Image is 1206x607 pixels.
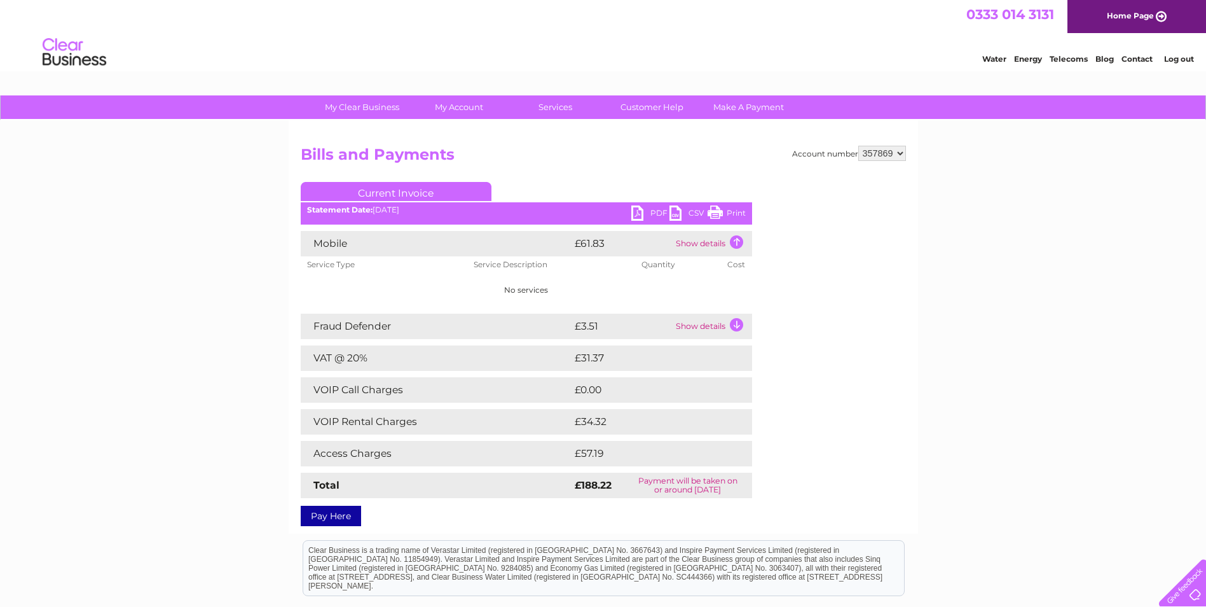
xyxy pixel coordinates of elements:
a: Log out [1164,54,1194,64]
td: VOIP Rental Charges [301,409,572,435]
a: Energy [1014,54,1042,64]
a: My Account [406,95,511,119]
th: Service Description [467,256,636,273]
a: Water [982,54,1006,64]
strong: Total [313,479,339,491]
a: Services [503,95,608,119]
strong: £188.22 [575,479,612,491]
a: Blog [1095,54,1114,64]
img: logo.png [42,33,107,72]
a: Current Invoice [301,182,491,201]
th: Quantity [635,256,721,273]
a: 0333 014 3131 [966,6,1054,22]
a: Pay Here [301,506,361,526]
td: Fraud Defender [301,314,572,339]
a: Contact [1121,54,1153,64]
td: Payment will be taken on or around [DATE] [624,473,751,498]
div: [DATE] [301,206,752,214]
b: Statement Date: [307,205,373,214]
th: Cost [721,256,751,273]
td: Mobile [301,231,572,256]
a: CSV [669,206,708,224]
a: My Clear Business [310,95,415,119]
td: Show details [673,231,752,256]
td: Access Charges [301,441,572,466]
div: Clear Business is a trading name of Verastar Limited (registered in [GEOGRAPHIC_DATA] No. 3667643... [303,7,904,62]
td: £3.51 [572,314,673,339]
a: Print [708,206,746,224]
td: £34.32 [572,409,726,435]
a: Telecoms [1050,54,1088,64]
h2: Bills and Payments [301,146,906,170]
div: Account number [792,146,906,161]
td: No services [301,273,752,307]
td: Show details [673,314,752,339]
td: £57.19 [572,441,725,466]
td: £0.00 [572,377,723,403]
a: PDF [631,206,669,224]
td: £31.37 [572,345,725,371]
a: Make A Payment [696,95,801,119]
th: Service Type [301,256,467,273]
td: VAT @ 20% [301,345,572,371]
td: £61.83 [572,231,673,256]
td: VOIP Call Charges [301,377,572,403]
a: Customer Help [600,95,704,119]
